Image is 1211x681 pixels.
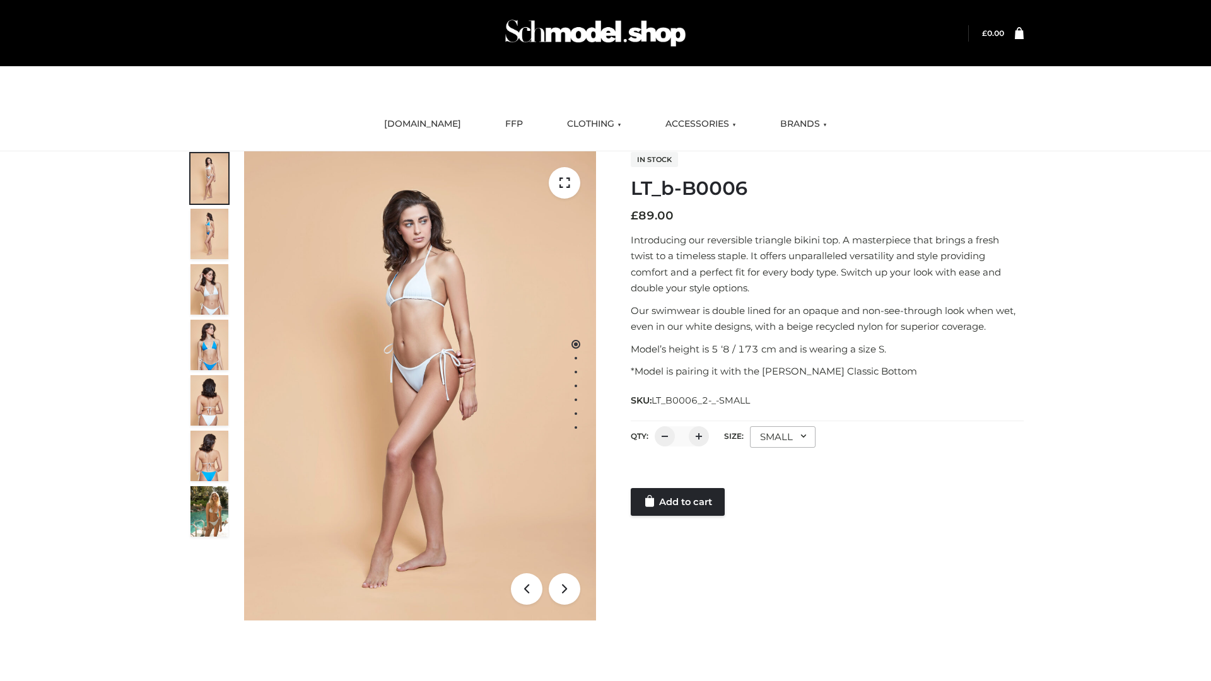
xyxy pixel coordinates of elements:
[656,110,746,138] a: ACCESSORIES
[244,151,596,620] img: ArielClassicBikiniTop_CloudNine_AzureSky_OW114ECO_1
[631,152,678,167] span: In stock
[631,177,1024,200] h1: LT_b-B0006
[631,303,1024,335] p: Our swimwear is double lined for an opaque and non-see-through look when wet, even in our white d...
[190,431,228,481] img: ArielClassicBikiniTop_CloudNine_AzureSky_OW114ECO_8-scaled.jpg
[501,8,690,58] img: Schmodel Admin 964
[652,395,750,406] span: LT_B0006_2-_-SMALL
[190,486,228,537] img: Arieltop_CloudNine_AzureSky2.jpg
[982,28,987,38] span: £
[190,320,228,370] img: ArielClassicBikiniTop_CloudNine_AzureSky_OW114ECO_4-scaled.jpg
[631,393,751,408] span: SKU:
[631,431,648,441] label: QTY:
[190,264,228,315] img: ArielClassicBikiniTop_CloudNine_AzureSky_OW114ECO_3-scaled.jpg
[631,488,725,516] a: Add to cart
[190,375,228,426] img: ArielClassicBikiniTop_CloudNine_AzureSky_OW114ECO_7-scaled.jpg
[631,209,674,223] bdi: 89.00
[375,110,471,138] a: [DOMAIN_NAME]
[190,209,228,259] img: ArielClassicBikiniTop_CloudNine_AzureSky_OW114ECO_2-scaled.jpg
[771,110,836,138] a: BRANDS
[724,431,744,441] label: Size:
[631,363,1024,380] p: *Model is pairing it with the [PERSON_NAME] Classic Bottom
[631,209,638,223] span: £
[190,153,228,204] img: ArielClassicBikiniTop_CloudNine_AzureSky_OW114ECO_1-scaled.jpg
[631,232,1024,296] p: Introducing our reversible triangle bikini top. A masterpiece that brings a fresh twist to a time...
[558,110,631,138] a: CLOTHING
[631,341,1024,358] p: Model’s height is 5 ‘8 / 173 cm and is wearing a size S.
[982,28,1004,38] a: £0.00
[750,426,816,448] div: SMALL
[496,110,532,138] a: FFP
[982,28,1004,38] bdi: 0.00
